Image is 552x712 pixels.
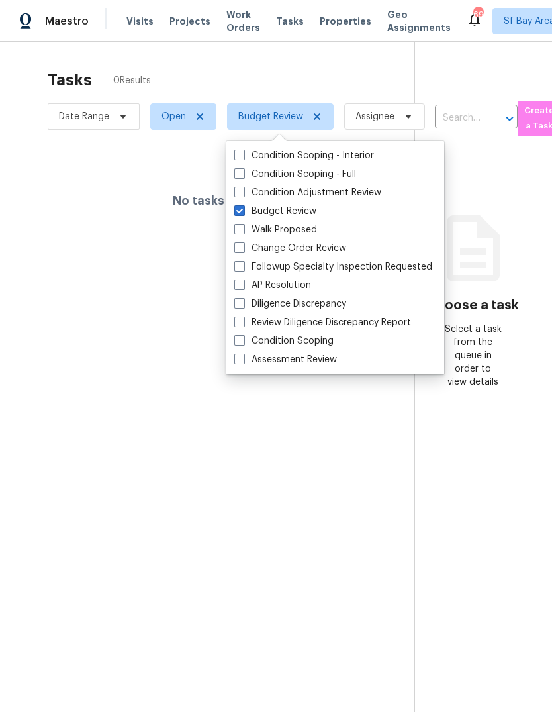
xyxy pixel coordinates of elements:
span: Tasks [276,17,304,26]
input: Search by address [435,108,481,128]
h3: Choose a task [427,299,519,312]
span: Work Orders [226,8,260,34]
span: Assignee [355,110,394,123]
span: Properties [320,15,371,28]
h4: No tasks found [173,194,263,207]
label: Review Diligence Discrepancy Report [234,316,411,329]
span: Projects [169,15,210,28]
label: Condition Scoping - Interior [234,149,374,162]
span: Maestro [45,15,89,28]
span: Visits [126,15,154,28]
label: Followup Specialty Inspection Requested [234,260,432,274]
h2: Tasks [48,74,92,87]
label: Budget Review [234,205,316,218]
div: Select a task from the queue in order to view details [444,323,502,389]
div: 695 [473,8,483,21]
span: Date Range [59,110,109,123]
button: Open [500,109,519,128]
label: Walk Proposed [234,223,317,236]
span: 0 Results [113,74,151,87]
span: Geo Assignments [387,8,451,34]
span: Budget Review [238,110,303,123]
label: Assessment Review [234,353,337,366]
label: Condition Scoping [234,334,334,348]
label: Change Order Review [234,242,346,255]
span: Open [161,110,186,123]
label: AP Resolution [234,279,311,292]
label: Diligence Discrepancy [234,297,346,311]
label: Condition Adjustment Review [234,186,381,199]
label: Condition Scoping - Full [234,168,356,181]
